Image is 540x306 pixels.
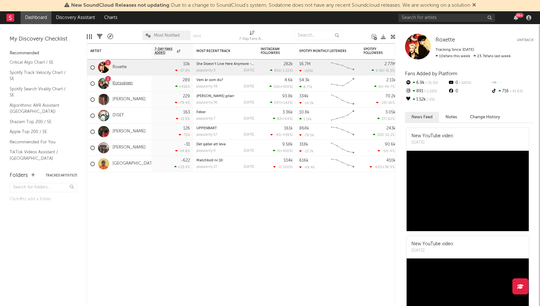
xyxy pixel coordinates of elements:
[384,69,395,73] span: -31.5 %
[10,148,71,162] a: TikTok Videos Assistant / [GEOGRAPHIC_DATA]
[284,78,293,82] div: 4.6k
[364,47,386,55] div: Spotify Followers
[10,139,71,146] a: Recommended For You
[274,133,280,137] span: -95
[425,81,438,85] span: -31.5 %
[273,165,293,169] div: ( )
[113,145,146,150] a: [PERSON_NAME]
[175,149,190,153] div: -14.8 %
[244,165,254,169] div: [DATE]
[378,85,382,89] span: 16
[299,133,314,137] div: -78.5k
[328,108,357,124] svg: Chart title
[21,11,51,24] a: Dashboard
[436,37,455,43] a: Roxette
[10,50,77,57] div: Recommended
[382,149,387,153] span: -52
[283,62,293,66] div: 282k
[385,110,396,114] div: 3.05k
[10,85,71,99] a: Spotify Search Virality Chart / SE
[244,101,254,104] div: [DATE]
[196,117,215,121] div: popularity: 7
[154,33,180,38] span: Most Notified
[196,78,223,82] a: Vem är som du?
[196,101,218,104] div: popularity: 36
[374,85,396,89] div: ( )
[405,87,448,95] div: 891
[376,69,383,73] span: 6.9k
[370,165,396,169] div: ( )
[196,165,217,169] div: popularity: 27
[299,149,313,153] div: -13.7k
[299,117,312,121] div: 1.14k
[196,69,215,72] div: popularity: 3
[277,149,279,153] span: 5
[100,11,122,24] a: Charts
[196,111,206,114] a: Feber
[423,90,437,93] span: -1.22 %
[90,49,139,53] div: Artist
[113,65,127,70] a: Roxette
[196,94,234,98] a: [PERSON_NAME] gitarr
[274,69,280,73] span: 891
[270,101,293,105] div: ( )
[377,117,396,121] div: ( )
[328,92,357,108] svg: Chart title
[299,78,310,82] div: 54.3k
[244,69,254,72] div: [DATE]
[273,117,293,121] div: ( )
[184,142,190,147] div: -31
[269,85,293,89] div: ( )
[183,94,190,98] div: 229
[10,183,77,192] input: Search for folders...
[97,27,103,46] div: Filters
[71,3,470,8] span: : Due to a change to SoundCloud's system, Sodatone does not have any recent Soundcloud releases. ...
[399,14,495,22] input: Search for artists
[436,48,474,52] span: Tracking Since: [DATE]
[411,139,453,146] div: [DATE]
[386,158,396,163] div: 410k
[384,133,395,137] span: -52.2 %
[176,117,190,121] div: -11.9 %
[378,149,396,153] div: ( )
[280,85,292,89] span: +500 %
[328,124,357,140] svg: Chart title
[374,166,381,169] span: -621
[509,90,523,93] span: -41.6 %
[244,85,254,88] div: [DATE]
[193,34,201,38] button: Save
[436,54,511,58] span: 23.7k fans last week
[277,117,281,121] span: 82
[328,59,357,76] svg: Chart title
[384,62,396,66] div: 2.77M
[299,62,310,66] div: 16.7M
[196,143,254,146] div: Det gäller att leva
[517,37,534,43] button: Untrack
[448,79,491,87] div: 0
[472,3,476,8] span: Dismiss
[107,27,113,46] div: A&R Pipeline
[411,241,453,248] div: New YouTube video
[516,13,524,18] div: 99 +
[196,85,218,88] div: popularity: 39
[274,85,279,89] span: 156
[71,3,169,8] span: New SoundCloud Releases not updating
[299,49,347,53] div: Spotify Monthly Listeners
[87,27,92,46] div: Edit Columns
[282,142,293,147] div: 9.58k
[281,69,292,73] span: -1.22 %
[196,62,254,66] div: She Doesn’t Live Here Anymore - T&A Demo Dec 16, 1992
[10,118,71,125] a: Shazam Top 200 / SE
[372,68,396,73] div: ( )
[175,85,190,89] div: +416 %
[385,94,396,98] div: 70.2k
[382,166,395,169] span: +38.9 %
[405,71,457,76] span: Fans Added by Platform
[113,113,124,118] a: DISET
[386,117,395,121] span: -62 %
[196,94,254,98] div: Henrys gitarr
[282,117,292,121] span: +64 %
[244,133,254,137] div: [DATE]
[274,101,280,105] span: 237
[196,111,254,114] div: Feber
